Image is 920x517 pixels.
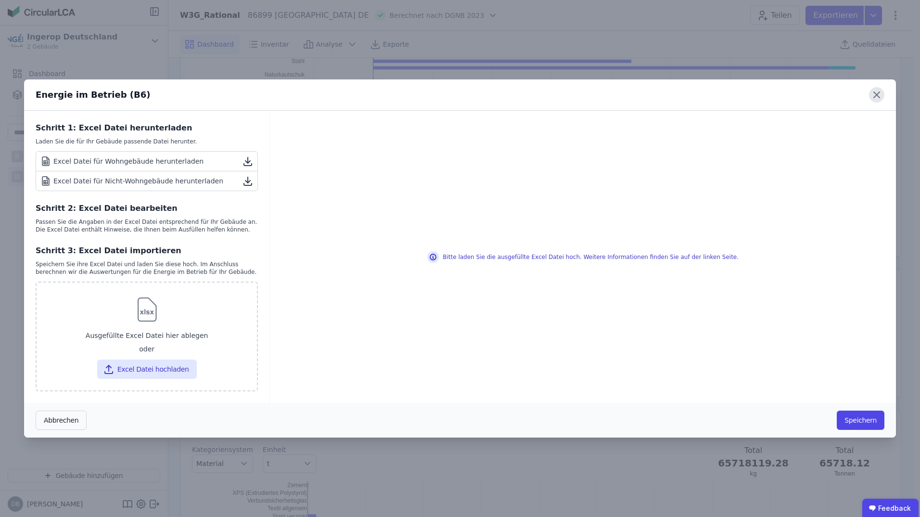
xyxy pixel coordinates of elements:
[837,411,884,430] button: Speichern
[36,203,258,214] div: Schritt 2: Excel Datei bearbeiten
[36,122,258,134] div: Schritt 1: Excel Datei herunterladen
[97,360,197,379] button: Excel Datei hochladen
[36,138,258,145] div: Laden Sie die für Ihr Gebäude passende Datei herunter.
[36,411,87,430] button: Abbrechen
[40,155,204,167] div: Excel Datei für Wohngebäude herunterladen
[44,344,249,356] div: oder
[36,152,257,171] a: Excel Datei für Wohngebäude herunterladen
[36,218,258,233] div: Passen Sie die Angaben in der Excel Datei entsprechend für Ihr Gebäude an. Die Excel Datei enthäl...
[36,171,257,191] a: Excel Datei für Nicht-Wohngebäude herunterladen
[36,88,151,102] div: Energie im Betrieb (B6)
[131,294,163,325] img: svg%3e
[40,175,223,187] div: Excel Datei für Nicht-Wohngebäude herunterladen
[36,245,258,257] div: Schritt 3: Excel Datei importieren
[36,260,258,276] div: Speichern Sie ihre Excel Datei und laden Sie diese hoch. Im Anschluss berechnen wir die Auswertun...
[427,251,739,263] div: Bitte laden Sie die ausgefüllte Excel Datei hoch. Weitere Informationen finden Sie auf der linken...
[44,327,249,344] div: Ausgefüllte Excel Datei hier ablegen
